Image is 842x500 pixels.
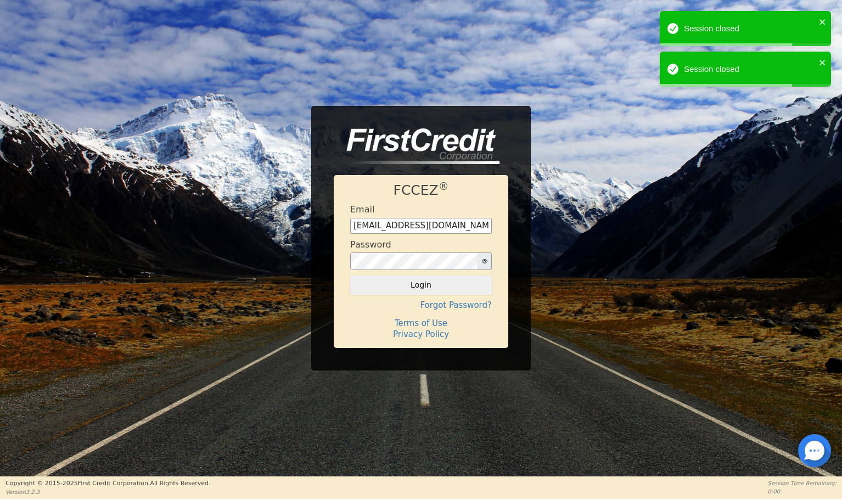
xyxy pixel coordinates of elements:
[768,479,837,487] p: Session Time Remaining:
[334,128,499,165] img: logo-CMu_cnol.png
[350,318,492,328] h4: Terms of Use
[819,15,827,28] button: close
[350,329,492,339] h4: Privacy Policy
[439,181,449,192] sup: ®
[5,488,210,496] p: Version 3.2.3
[819,56,827,69] button: close
[684,23,816,35] div: Session closed
[768,487,837,496] p: 0:00
[350,239,391,250] h4: Password
[684,63,816,76] div: Session closed
[350,300,492,310] h4: Forgot Password?
[350,204,374,215] h4: Email
[350,182,492,199] h1: FCCEZ
[350,218,492,234] input: Enter email
[150,480,210,487] span: All Rights Reserved.
[5,479,210,488] p: Copyright © 2015- 2025 First Credit Corporation.
[350,252,478,270] input: password
[350,276,492,294] button: Login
